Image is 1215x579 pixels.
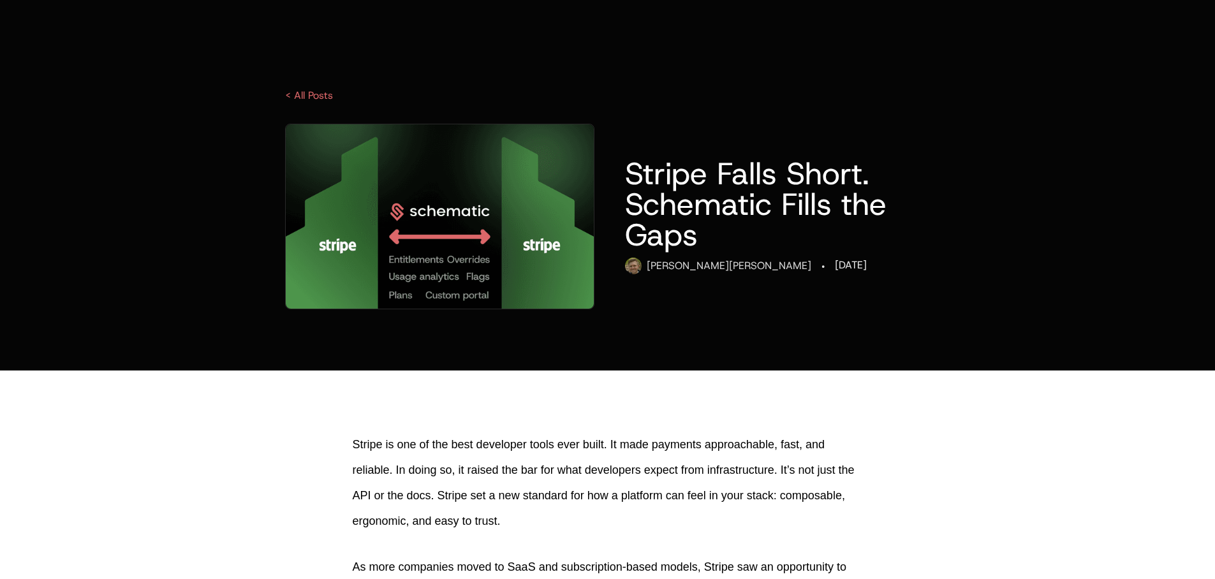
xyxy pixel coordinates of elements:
p: Stripe is one of the best developer tools ever built. It made payments approachable, fast, and re... [353,432,863,534]
h1: Stripe Falls Short. Schematic Fills the Gaps [625,158,930,250]
img: Ryan Echternacht [625,258,642,274]
div: · [821,258,825,275]
a: < All Posts [285,89,333,102]
div: [PERSON_NAME] [PERSON_NAME] [647,258,811,274]
img: Pillar - Stripe + Schematic [286,124,594,309]
div: [DATE] [835,258,867,273]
